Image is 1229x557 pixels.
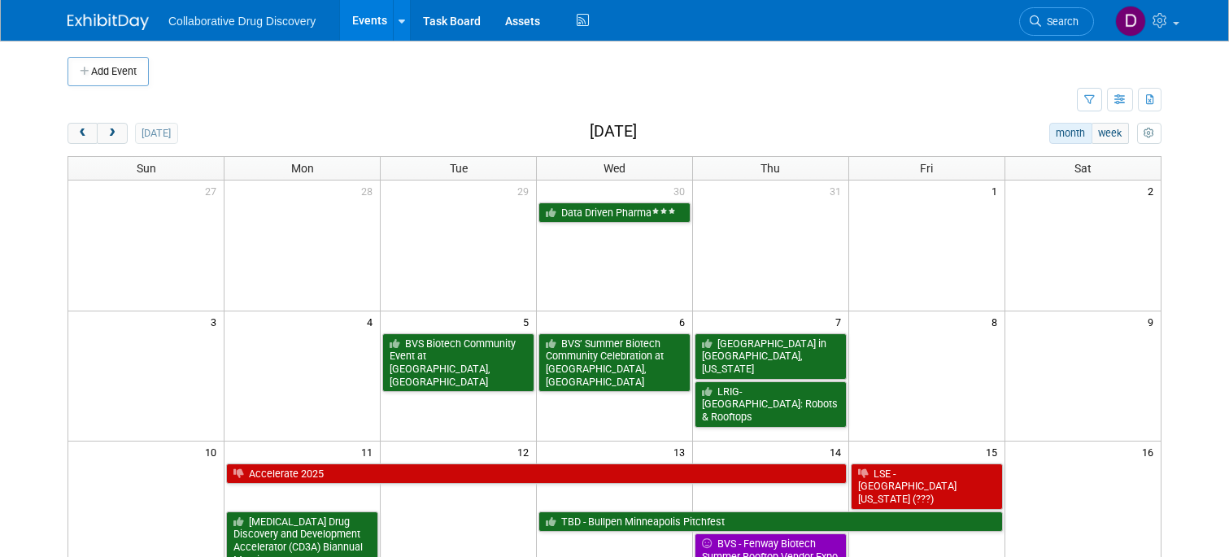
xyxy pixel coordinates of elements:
a: BVS’ Summer Biotech Community Celebration at [GEOGRAPHIC_DATA], [GEOGRAPHIC_DATA] [538,333,691,393]
span: 1 [990,181,1005,201]
span: 7 [834,311,848,332]
span: 12 [516,442,536,462]
span: 3 [209,311,224,332]
button: next [97,123,127,144]
span: Search [1041,15,1079,28]
span: 11 [360,442,380,462]
span: Mon [291,162,314,175]
span: 30 [672,181,692,201]
span: 29 [516,181,536,201]
span: Fri [920,162,933,175]
span: 16 [1140,442,1161,462]
span: 10 [203,442,224,462]
button: myCustomButton [1137,123,1161,144]
span: 15 [984,442,1005,462]
span: Sat [1074,162,1092,175]
a: TBD - Bullpen Minneapolis Pitchfest [538,511,1003,533]
a: Search [1019,7,1094,36]
a: LSE - [GEOGRAPHIC_DATA][US_STATE] (???) [851,463,1003,510]
a: Data Driven Pharma [538,202,691,224]
span: Thu [760,162,780,175]
img: ExhibitDay [68,14,149,30]
a: LRIG-[GEOGRAPHIC_DATA]: Robots & Rooftops [695,381,847,428]
span: 31 [828,181,848,201]
span: 8 [990,311,1005,332]
span: 9 [1146,311,1161,332]
span: 13 [672,442,692,462]
span: 4 [365,311,380,332]
span: Collaborative Drug Discovery [168,15,316,28]
span: 5 [521,311,536,332]
button: month [1049,123,1092,144]
i: Personalize Calendar [1144,128,1154,139]
span: Tue [450,162,468,175]
a: BVS Biotech Community Event at [GEOGRAPHIC_DATA], [GEOGRAPHIC_DATA] [382,333,534,393]
button: week [1092,123,1129,144]
span: Sun [137,162,156,175]
a: Accelerate 2025 [226,463,846,485]
span: 27 [203,181,224,201]
h2: [DATE] [590,123,637,141]
span: 6 [678,311,692,332]
button: Add Event [68,57,149,86]
span: Wed [604,162,625,175]
a: [GEOGRAPHIC_DATA] in [GEOGRAPHIC_DATA], [US_STATE] [695,333,847,380]
span: 14 [828,442,848,462]
img: Daniel Castro [1115,6,1146,37]
button: prev [68,123,98,144]
span: 28 [360,181,380,201]
button: [DATE] [135,123,178,144]
span: 2 [1146,181,1161,201]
